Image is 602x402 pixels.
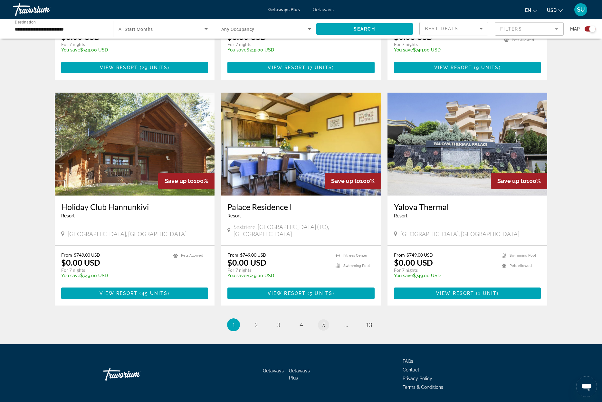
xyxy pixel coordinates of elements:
[394,47,413,52] span: You save
[510,253,536,258] span: Swimming Pool
[61,288,208,299] button: View Resort(45 units)
[394,202,541,212] a: Yalova Thermal
[343,253,368,258] span: Fitness Center
[394,62,541,73] a: View Resort(9 units)
[103,365,167,384] a: Travorium
[394,288,541,299] button: View Resort(1 unit)
[403,367,419,372] a: Contact
[491,173,547,189] div: 100%
[512,38,534,42] span: Pets Allowed
[227,213,241,218] span: Resort
[474,291,499,296] span: ( )
[394,41,498,47] p: For 7 nights
[403,359,413,364] a: FAQs
[232,321,235,328] span: 1
[227,41,331,47] p: For 7 nights
[227,273,329,278] p: $749.00 USD
[227,273,246,278] span: You save
[394,213,407,218] span: Resort
[322,321,325,328] span: 5
[289,368,310,380] a: Getaways Plus
[313,7,334,12] a: Getaways
[227,288,375,299] button: View Resort(5 units)
[268,291,306,296] span: View Resort
[227,252,238,258] span: From
[572,3,589,16] button: User Menu
[394,252,405,258] span: From
[268,65,306,70] span: View Resort
[425,25,483,32] mat-select: Sort by
[310,291,332,296] span: 5 units
[394,267,496,273] p: For 7 nights
[227,267,329,273] p: For 7 nights
[227,47,246,52] span: You save
[306,291,334,296] span: ( )
[497,178,526,184] span: Save up to
[525,5,537,15] button: Change language
[61,273,80,278] span: You save
[400,230,519,237] span: [GEOGRAPHIC_DATA], [GEOGRAPHIC_DATA]
[100,291,138,296] span: View Resort
[61,41,167,47] p: For 7 nights
[310,65,332,70] span: 7 units
[61,267,167,273] p: For 7 nights
[13,1,77,18] a: Travorium
[425,26,458,31] span: Best Deals
[15,20,36,24] span: Destination
[61,202,208,212] a: Holiday Club Hannunkivi
[61,252,72,258] span: From
[403,376,432,381] a: Privacy Policy
[61,258,100,267] p: $0.00 USD
[277,321,280,328] span: 3
[325,173,381,189] div: 100%
[263,368,284,373] a: Getaways
[227,62,375,73] button: View Resort(7 units)
[100,65,138,70] span: View Resort
[387,93,548,196] img: D729E01X.jpg
[300,321,303,328] span: 4
[577,6,585,13] span: SU
[394,258,433,267] p: $0.00 USD
[344,321,348,328] span: ...
[181,253,203,258] span: Pets Allowed
[576,376,597,397] iframe: Button to launch messaging window
[138,291,169,296] span: ( )
[316,23,413,35] button: Search
[227,258,266,267] p: $0.00 USD
[476,65,499,70] span: 9 units
[394,273,496,278] p: $749.00 USD
[55,318,548,331] nav: Pagination
[525,8,531,13] span: en
[142,65,167,70] span: 29 units
[61,47,167,52] p: $749.00 USD
[366,321,372,328] span: 13
[61,213,75,218] span: Resort
[394,273,413,278] span: You save
[158,173,215,189] div: 100%
[74,252,100,258] span: $749.00 USD
[472,65,501,70] span: ( )
[394,47,498,52] p: $749.00 USD
[55,93,215,196] img: 2940E01X.jpg
[234,223,375,237] span: Sestriere, [GEOGRAPHIC_DATA] (TO), [GEOGRAPHIC_DATA]
[510,264,532,268] span: Pets Allowed
[138,65,169,70] span: ( )
[436,291,474,296] span: View Resort
[61,273,167,278] p: $749.00 USD
[570,24,580,33] span: Map
[240,252,266,258] span: $749.00 USD
[268,7,300,12] a: Getaways Plus
[165,178,194,184] span: Save up to
[406,252,433,258] span: $749.00 USD
[227,202,375,212] a: Palace Residence I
